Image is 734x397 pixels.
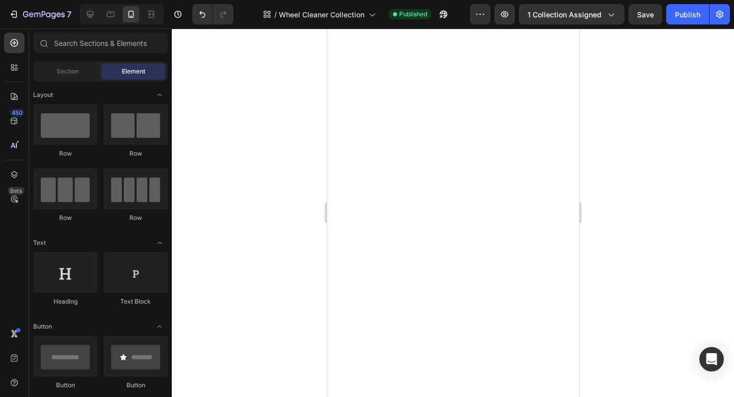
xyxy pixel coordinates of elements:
[8,187,24,195] div: Beta
[103,149,168,158] div: Row
[327,29,579,397] iframe: Design area
[151,235,168,251] span: Toggle open
[10,109,24,117] div: 450
[103,381,168,390] div: Button
[151,318,168,335] span: Toggle open
[122,67,145,76] span: Element
[33,33,168,53] input: Search Sections & Elements
[33,90,53,100] span: Layout
[33,381,97,390] div: Button
[33,297,97,306] div: Heading
[666,4,709,24] button: Publish
[628,4,662,24] button: Save
[274,9,277,20] span: /
[33,149,97,158] div: Row
[528,9,601,20] span: 1 collection assigned
[192,4,233,24] div: Undo/Redo
[151,87,168,103] span: Toggle open
[33,322,52,331] span: Button
[67,8,71,20] p: 7
[675,9,700,20] div: Publish
[103,297,168,306] div: Text Block
[33,213,97,222] div: Row
[4,4,76,24] button: 7
[103,213,168,222] div: Row
[279,9,364,20] span: Wheel Cleaner Collection
[399,10,427,19] span: Published
[637,10,654,19] span: Save
[33,238,46,247] span: Text
[519,4,624,24] button: 1 collection assigned
[699,347,724,371] div: Open Intercom Messenger
[57,67,78,76] span: Section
